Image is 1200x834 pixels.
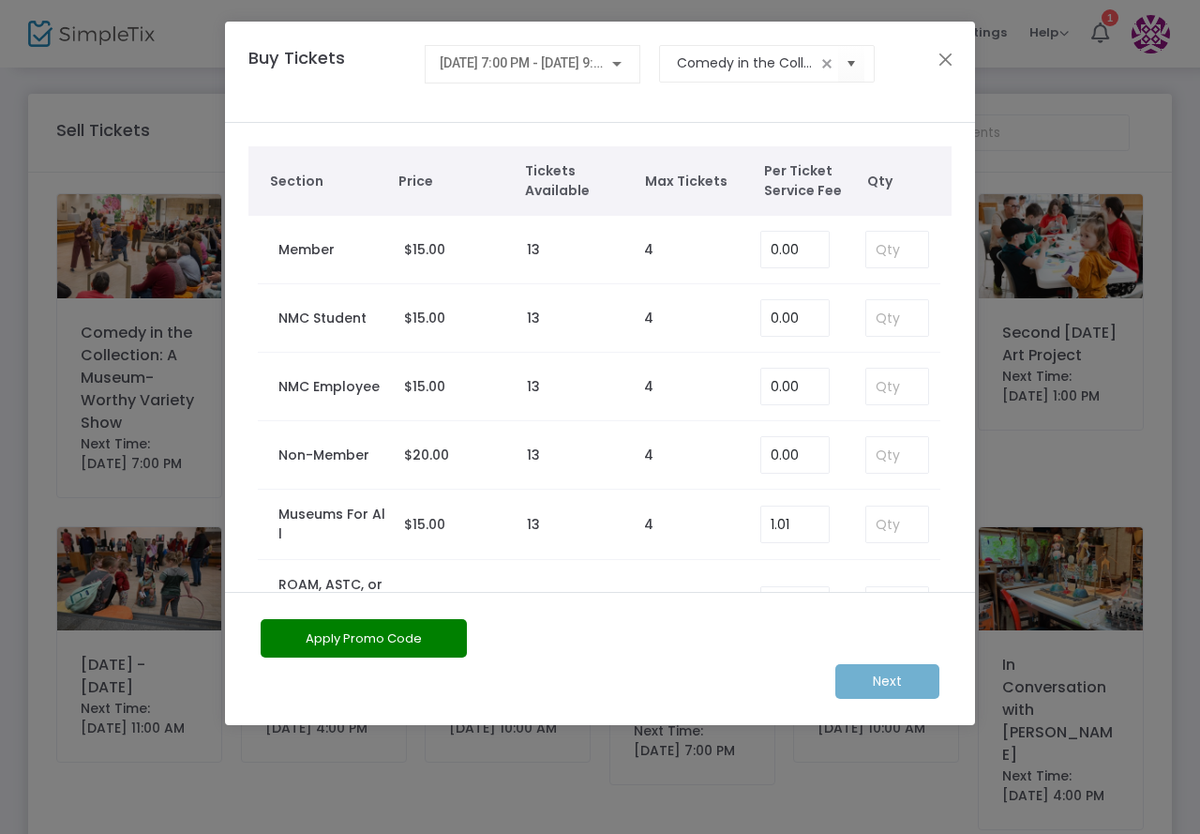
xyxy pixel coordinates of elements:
label: 4 [644,240,653,260]
input: Enter Service Fee [761,587,829,623]
input: Enter Service Fee [761,232,829,267]
input: Qty [866,300,928,336]
input: Enter Service Fee [761,369,829,404]
span: Max Tickets [645,172,746,191]
span: clear [816,53,838,75]
input: Qty [866,587,928,623]
input: Select an event [677,53,817,73]
input: Enter Service Fee [761,507,829,542]
label: Museums For All [278,505,385,544]
button: Apply Promo Code [261,619,467,658]
span: Qty [867,172,942,191]
label: 4 [644,309,653,328]
label: NMC Employee [278,377,380,397]
span: $20.00 [404,446,449,464]
label: 4 [644,377,653,397]
span: $15.00 [404,309,445,327]
input: Enter Service Fee [761,437,829,473]
button: Close [934,47,958,71]
span: Section [270,172,381,191]
span: $15.00 [404,515,445,534]
label: Member [278,240,335,260]
label: 13 [527,377,540,397]
input: Qty [866,507,928,542]
label: Non-Member [278,446,369,465]
input: Qty [866,232,928,267]
label: 4 [644,515,653,535]
span: Per Ticket Service Fee [764,161,858,201]
label: 13 [527,446,540,465]
label: 13 [527,515,540,535]
input: Qty [866,369,928,404]
input: Qty [866,437,928,473]
label: 13 [527,309,540,328]
span: Price [398,172,506,191]
span: $15.00 [404,240,445,259]
label: ROAM, ASTC, or NARM Reciprocal Member [278,575,385,634]
input: Enter Service Fee [761,300,829,336]
span: [DATE] 7:00 PM - [DATE] 9:00 PM [440,55,631,70]
span: Tickets Available [525,161,626,201]
button: Select [838,44,864,83]
span: $15.00 [404,377,445,396]
h4: Buy Tickets [239,45,415,99]
label: 4 [644,446,653,465]
label: NMC Student [278,309,367,328]
label: 13 [527,240,540,260]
